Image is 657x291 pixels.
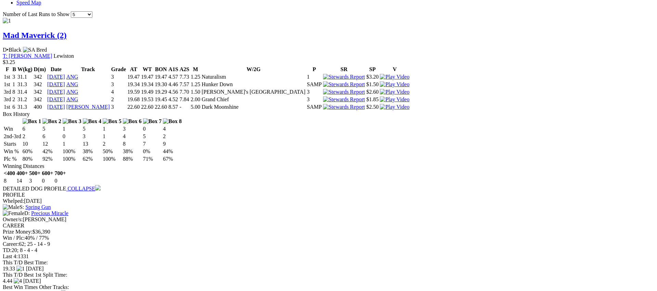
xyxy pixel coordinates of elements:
th: WT [141,66,154,73]
td: 3 [12,74,16,80]
img: Play Video [380,89,409,95]
td: 19.53 [141,96,154,103]
div: Winning Distances [3,163,654,169]
td: 31.3 [17,81,33,88]
td: 62% [82,156,102,162]
td: 2.00 [190,96,201,103]
td: 3 [111,104,127,110]
td: 4.56 [168,89,178,95]
a: ANG [66,96,78,102]
td: 31.3 [17,104,33,110]
td: 3 [111,81,127,88]
td: 5 [82,125,102,132]
img: Stewards Report [323,81,365,88]
td: $1.50 [366,81,379,88]
img: Box 2 [42,118,61,124]
a: ANG [66,74,78,80]
span: D: [3,210,30,216]
td: 8.57 [168,104,178,110]
div: CAREER [3,223,654,229]
th: W(kg) [17,66,33,73]
td: 6 [42,133,62,140]
td: 3 [307,89,322,95]
td: 100% [102,156,122,162]
th: 500+ [29,170,41,177]
td: 3 [111,74,127,80]
a: [DATE] [47,104,65,110]
a: [DATE] [47,96,65,102]
td: 1 [102,133,122,140]
img: Box 6 [123,118,142,124]
a: [DATE] [47,81,65,87]
img: Box 4 [83,118,102,124]
td: 400 [34,104,47,110]
td: 19.45 [154,96,167,103]
div: 20; 8 - 4 - 4 [3,247,654,253]
td: 0 [41,177,53,184]
div: 62; 25 - 14 - 9 [3,241,654,247]
span: Prize Money: [3,229,33,235]
th: D(m) [34,66,47,73]
img: Stewards Report [323,74,365,80]
span: [DATE] [26,266,44,272]
td: 10 [22,141,42,147]
img: chevron-down.svg [95,185,101,190]
img: Play Video [380,81,409,88]
td: 342 [34,96,47,103]
td: 38% [82,148,102,155]
td: Hunker Down [201,81,306,88]
a: [DATE] [47,74,65,80]
a: Spring Gun [25,204,51,210]
span: 19.33 [3,266,15,272]
td: 2 [22,133,42,140]
td: 7.57 [179,81,190,88]
td: 3 [123,125,142,132]
td: 44% [163,148,182,155]
td: 22.60 [141,104,154,110]
img: Male [3,204,20,210]
td: Naturalism [201,74,306,80]
img: Box 7 [143,118,162,124]
th: Date [47,66,65,73]
td: 80% [22,156,42,162]
td: 2 [111,96,127,103]
td: 8 [3,177,15,184]
td: $1.85 [366,96,379,103]
td: 3rd [3,89,11,95]
a: Mad Maverick (2) [3,31,67,40]
td: 1 [62,141,82,147]
th: V [379,66,410,73]
td: 1 [102,125,122,132]
a: COLLAPSE [66,186,101,191]
th: <400 [3,170,15,177]
td: Starts [3,141,22,147]
td: 1 [12,81,16,88]
td: Dark Moonshine [201,104,306,110]
td: 31.1 [17,74,33,80]
th: SR [323,66,365,73]
td: 7.70 [179,89,190,95]
img: Box 1 [23,118,41,124]
img: 4 [14,278,22,284]
div: [DATE] [3,198,654,204]
span: Career: [3,241,19,247]
td: 19.47 [141,74,154,80]
td: 1.25 [190,81,201,88]
td: 19.30 [154,81,167,88]
span: Owner/s: [3,216,23,222]
td: 4 [123,133,142,140]
span: 4.44 [3,278,12,284]
td: 2nd-3rd [3,133,22,140]
div: 1331 [3,253,654,260]
td: 1st [3,104,11,110]
td: 7 [143,141,162,147]
td: 19.47 [154,74,167,80]
img: Stewards Report [323,96,365,103]
td: 6 [12,104,16,110]
td: 6 [22,125,42,132]
td: 12 [42,141,62,147]
a: View replay [380,74,409,80]
td: [PERSON_NAME]'s [GEOGRAPHIC_DATA] [201,89,306,95]
a: T: [PERSON_NAME] [3,53,52,59]
th: F [3,66,11,73]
